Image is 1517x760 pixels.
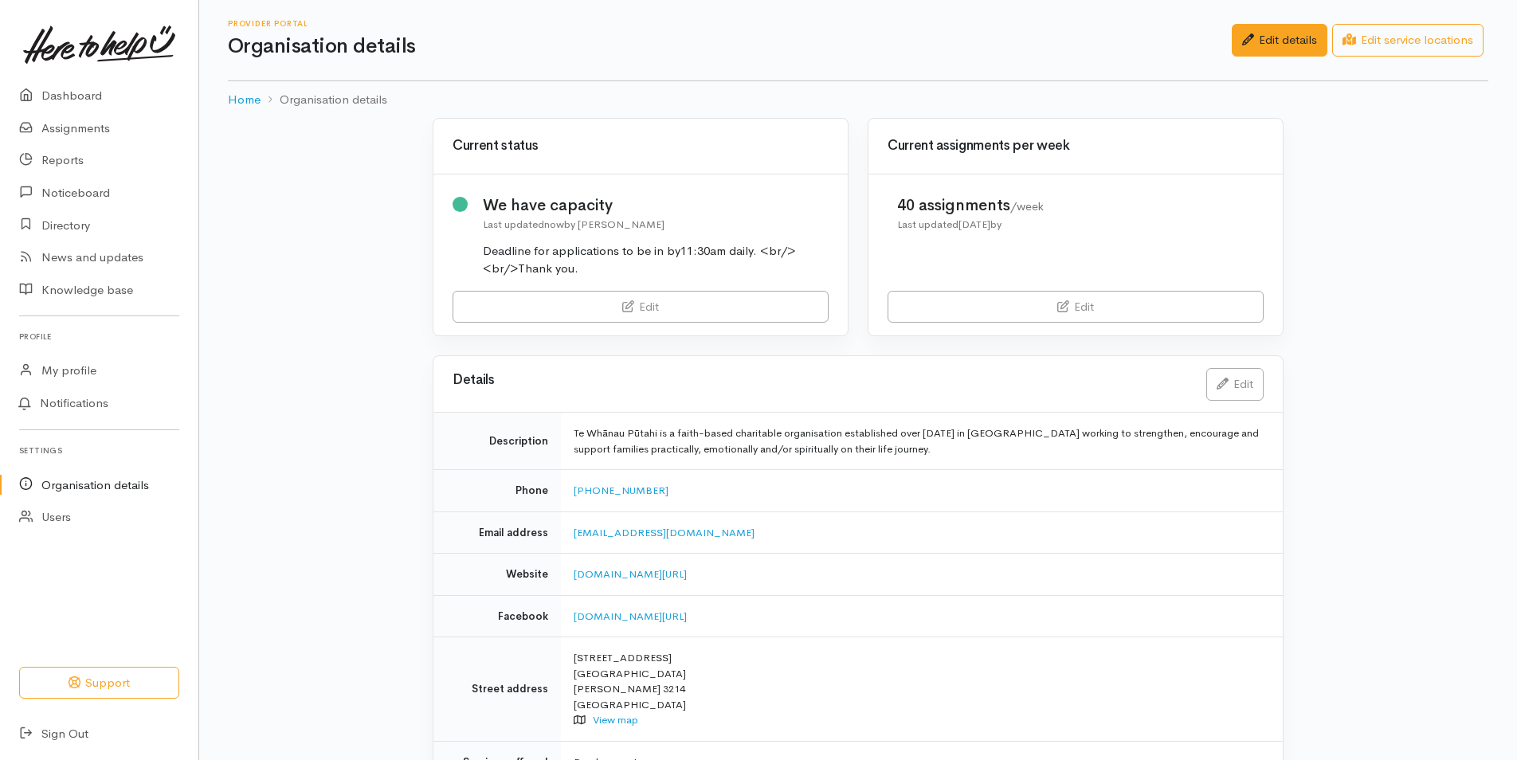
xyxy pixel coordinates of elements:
h1: Organisation details [228,35,1232,58]
td: Email address [433,511,561,554]
h6: Settings [19,440,179,461]
button: Support [19,667,179,699]
nav: breadcrumb [228,81,1488,119]
td: Facebook [433,595,561,637]
a: Edit [1206,368,1264,401]
li: Organisation details [261,91,387,109]
div: Deadline for applications to be in by11:30am daily. <br/><br/>Thank you. [483,242,829,278]
a: View map [593,713,638,727]
div: 40 assignments [897,194,1044,217]
time: [DATE] [958,217,990,231]
a: Edit details [1232,24,1327,57]
a: [DOMAIN_NAME][URL] [574,567,687,581]
td: Description [433,413,561,470]
time: now [544,217,564,231]
h6: Profile [19,326,179,347]
h3: Details [453,373,1187,388]
a: [EMAIL_ADDRESS][DOMAIN_NAME] [574,526,755,539]
td: Phone [433,470,561,512]
div: Last updated by [897,217,1044,233]
h3: Current assignments per week [888,139,1264,154]
a: Edit service locations [1332,24,1484,57]
a: [PHONE_NUMBER] [574,484,668,497]
a: Edit [453,291,829,323]
a: [DOMAIN_NAME][URL] [574,609,687,623]
a: Home [228,91,261,109]
td: Website [433,554,561,596]
h6: Provider Portal [228,19,1232,28]
div: Last updated by [PERSON_NAME] [483,217,829,233]
span: /week [1010,199,1044,214]
td: Street address [433,637,561,742]
a: Edit [888,291,1264,323]
td: Te Whānau Pūtahi is a faith-based charitable organisation established over [DATE] in [GEOGRAPHIC_... [561,413,1283,470]
h3: Current status [453,139,829,154]
td: [STREET_ADDRESS] [GEOGRAPHIC_DATA] [PERSON_NAME] 3214 [GEOGRAPHIC_DATA] [561,637,1283,742]
div: We have capacity [483,194,829,217]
